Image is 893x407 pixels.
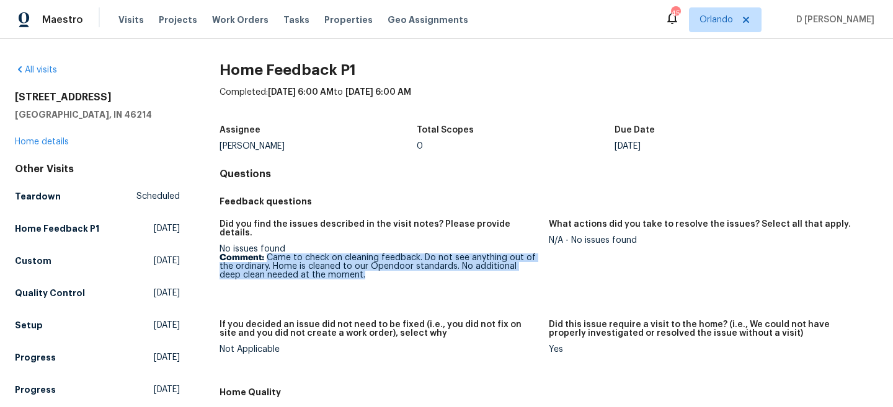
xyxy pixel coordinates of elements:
[220,386,878,398] h5: Home Quality
[791,14,874,26] span: D [PERSON_NAME]
[220,126,260,134] h5: Assignee
[220,320,539,338] h5: If you decided an issue did not need to be fixed (i.e., you did not fix on site and you did not c...
[220,245,539,279] div: No issues found
[220,168,878,180] h4: Questions
[345,88,411,97] span: [DATE] 6:00 AM
[268,88,334,97] span: [DATE] 6:00 AM
[15,222,99,235] h5: Home Feedback P1
[220,253,539,279] p: Came to check on cleaning feedback. Do not see anything out of the ordinary. Home is cleaned to o...
[15,346,180,369] a: Progress[DATE]
[136,190,180,203] span: Scheduled
[15,282,180,304] a: Quality Control[DATE]
[154,255,180,267] span: [DATE]
[15,287,85,299] h5: Quality Control
[549,236,868,245] div: N/A - No issues found
[42,14,83,26] span: Maestro
[220,86,878,118] div: Completed: to
[15,319,43,331] h5: Setup
[388,14,468,26] span: Geo Assignments
[615,142,812,151] div: [DATE]
[15,108,180,121] h5: [GEOGRAPHIC_DATA], IN 46214
[15,163,180,175] div: Other Visits
[154,222,180,235] span: [DATE]
[220,220,539,237] h5: Did you find the issues described in the visit notes? Please provide details.
[549,320,868,338] h5: Did this issue require a visit to the home? (i.e., We could not have properly investigated or res...
[15,91,180,103] h2: [STREET_ADDRESS]
[15,185,180,208] a: TeardownScheduled
[671,7,680,20] div: 45
[212,14,269,26] span: Work Orders
[549,220,851,229] h5: What actions did you take to resolve the issues? Select all that apply.
[154,319,180,331] span: [DATE]
[615,126,655,134] h5: Due Date
[15,351,56,364] h5: Progress
[15,250,180,272] a: Custom[DATE]
[118,14,144,26] span: Visits
[220,345,539,354] div: Not Applicable
[417,142,615,151] div: 0
[283,15,309,24] span: Tasks
[159,14,197,26] span: Projects
[15,383,56,396] h5: Progress
[549,345,868,354] div: Yes
[220,64,878,76] h2: Home Feedback P1
[220,253,264,262] b: Comment:
[220,195,878,208] h5: Feedback questions
[324,14,373,26] span: Properties
[15,66,57,74] a: All visits
[220,142,417,151] div: [PERSON_NAME]
[154,383,180,396] span: [DATE]
[15,379,180,401] a: Progress[DATE]
[15,255,51,267] h5: Custom
[700,14,733,26] span: Orlando
[15,217,180,240] a: Home Feedback P1[DATE]
[15,314,180,336] a: Setup[DATE]
[15,190,61,203] h5: Teardown
[15,138,69,146] a: Home details
[417,126,474,134] h5: Total Scopes
[154,287,180,299] span: [DATE]
[154,351,180,364] span: [DATE]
